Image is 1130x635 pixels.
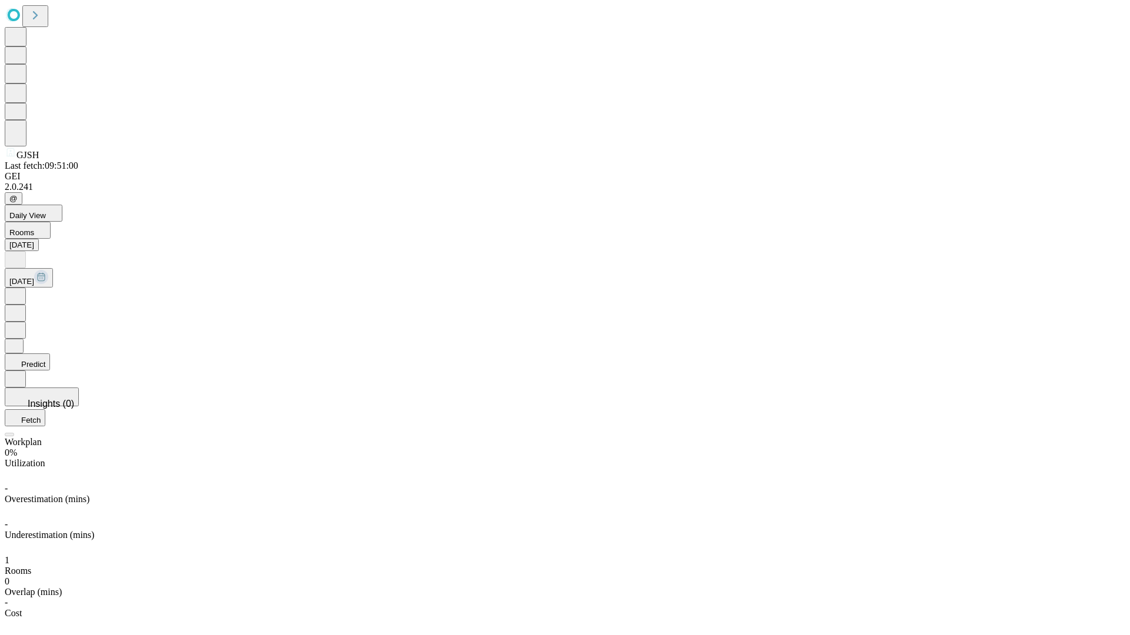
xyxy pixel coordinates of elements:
[28,399,74,409] span: Insights (0)
[9,277,34,286] span: [DATE]
[5,239,39,251] button: [DATE]
[5,494,89,504] span: Overestimation (mins)
[5,447,17,457] span: 0%
[5,608,22,618] span: Cost
[5,519,8,529] span: -
[5,587,62,597] span: Overlap (mins)
[5,387,79,406] button: Insights (0)
[5,171,1125,182] div: GEI
[5,566,31,576] span: Rooms
[9,228,34,237] span: Rooms
[5,205,62,222] button: Daily View
[9,194,18,203] span: @
[5,192,22,205] button: @
[5,530,94,540] span: Underestimation (mins)
[5,437,42,447] span: Workplan
[5,483,8,493] span: -
[9,211,46,220] span: Daily View
[5,353,50,370] button: Predict
[5,458,45,468] span: Utilization
[5,576,9,586] span: 0
[5,222,51,239] button: Rooms
[16,150,39,160] span: GJSH
[5,597,8,607] span: -
[5,161,78,171] span: Last fetch: 09:51:00
[5,268,53,288] button: [DATE]
[5,409,45,426] button: Fetch
[5,555,9,565] span: 1
[5,182,1125,192] div: 2.0.241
